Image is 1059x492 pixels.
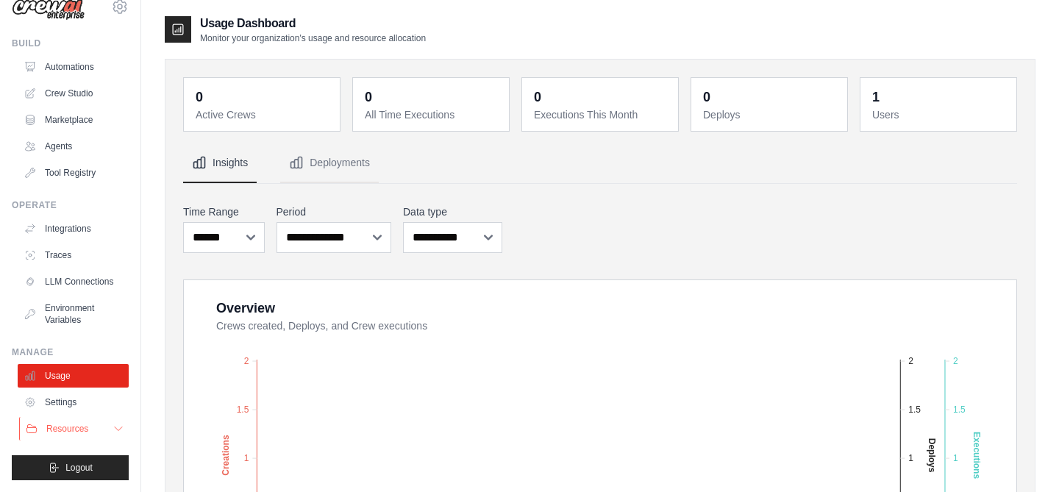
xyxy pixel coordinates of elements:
[908,356,913,366] tspan: 2
[534,87,541,107] div: 0
[703,107,838,122] dt: Deploys
[12,455,129,480] button: Logout
[237,404,249,415] tspan: 1.5
[18,82,129,105] a: Crew Studio
[18,243,129,267] a: Traces
[196,107,331,122] dt: Active Crews
[183,204,265,219] label: Time Range
[971,432,982,479] text: Executions
[953,453,958,463] tspan: 1
[65,462,93,474] span: Logout
[534,107,669,122] dt: Executions This Month
[872,87,880,107] div: 1
[244,453,249,463] tspan: 1
[196,87,203,107] div: 0
[18,135,129,158] a: Agents
[953,356,958,366] tspan: 2
[703,87,710,107] div: 0
[12,199,129,211] div: Operate
[19,417,130,441] button: Resources
[216,298,275,318] div: Overview
[872,107,1008,122] dt: Users
[18,217,129,240] a: Integrations
[365,107,500,122] dt: All Time Executions
[403,204,502,219] label: Data type
[200,32,426,44] p: Monitor your organization's usage and resource allocation
[12,346,129,358] div: Manage
[927,438,937,473] text: Deploys
[18,391,129,414] a: Settings
[908,453,913,463] tspan: 1
[244,356,249,366] tspan: 2
[18,364,129,388] a: Usage
[216,318,999,333] dt: Crews created, Deploys, and Crew executions
[953,404,966,415] tspan: 1.5
[221,435,231,476] text: Creations
[12,38,129,49] div: Build
[908,404,921,415] tspan: 1.5
[277,204,392,219] label: Period
[18,55,129,79] a: Automations
[183,143,257,183] button: Insights
[18,161,129,185] a: Tool Registry
[46,423,88,435] span: Resources
[200,15,426,32] h2: Usage Dashboard
[280,143,379,183] button: Deployments
[183,143,1017,183] nav: Tabs
[365,87,372,107] div: 0
[18,108,129,132] a: Marketplace
[18,296,129,332] a: Environment Variables
[18,270,129,293] a: LLM Connections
